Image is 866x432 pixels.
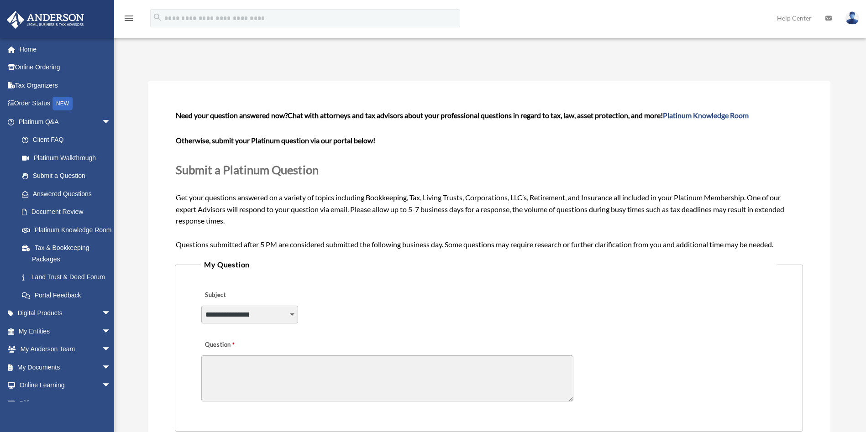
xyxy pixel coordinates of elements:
a: Billingarrow_drop_down [6,394,125,412]
span: Need your question answered now? [176,111,288,120]
span: arrow_drop_down [102,322,120,341]
span: arrow_drop_down [102,304,120,323]
i: menu [123,13,134,24]
a: Platinum Walkthrough [13,149,125,167]
a: Platinum Knowledge Room [13,221,125,239]
span: Get your questions answered on a variety of topics including Bookkeeping, Tax, Living Trusts, Cor... [176,111,802,248]
a: Land Trust & Deed Forum [13,268,125,286]
span: arrow_drop_down [102,394,120,413]
a: Order StatusNEW [6,94,125,113]
label: Question [201,338,272,351]
a: My Documentsarrow_drop_down [6,358,125,376]
a: Tax & Bookkeeping Packages [13,239,125,268]
img: Anderson Advisors Platinum Portal [4,11,87,29]
span: Chat with attorneys and tax advisors about your professional questions in regard to tax, law, ass... [288,111,749,120]
a: Online Learningarrow_drop_down [6,376,125,395]
span: arrow_drop_down [102,113,120,131]
img: User Pic [845,11,859,25]
a: Answered Questions [13,185,125,203]
a: Online Ordering [6,58,125,77]
label: Subject [201,289,288,302]
a: Portal Feedback [13,286,125,304]
span: arrow_drop_down [102,340,120,359]
div: NEW [52,97,73,110]
span: Submit a Platinum Question [176,163,319,177]
a: menu [123,16,134,24]
i: search [152,12,163,22]
a: Document Review [13,203,125,221]
a: Platinum Q&Aarrow_drop_down [6,113,125,131]
a: My Entitiesarrow_drop_down [6,322,125,340]
a: Home [6,40,125,58]
span: arrow_drop_down [102,376,120,395]
legend: My Question [200,258,777,271]
a: Client FAQ [13,131,125,149]
a: Submit a Question [13,167,120,185]
a: Digital Productsarrow_drop_down [6,304,125,323]
a: Platinum Knowledge Room [663,111,749,120]
b: Otherwise, submit your Platinum question via our portal below! [176,136,375,145]
a: Tax Organizers [6,76,125,94]
a: My Anderson Teamarrow_drop_down [6,340,125,359]
span: arrow_drop_down [102,358,120,377]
